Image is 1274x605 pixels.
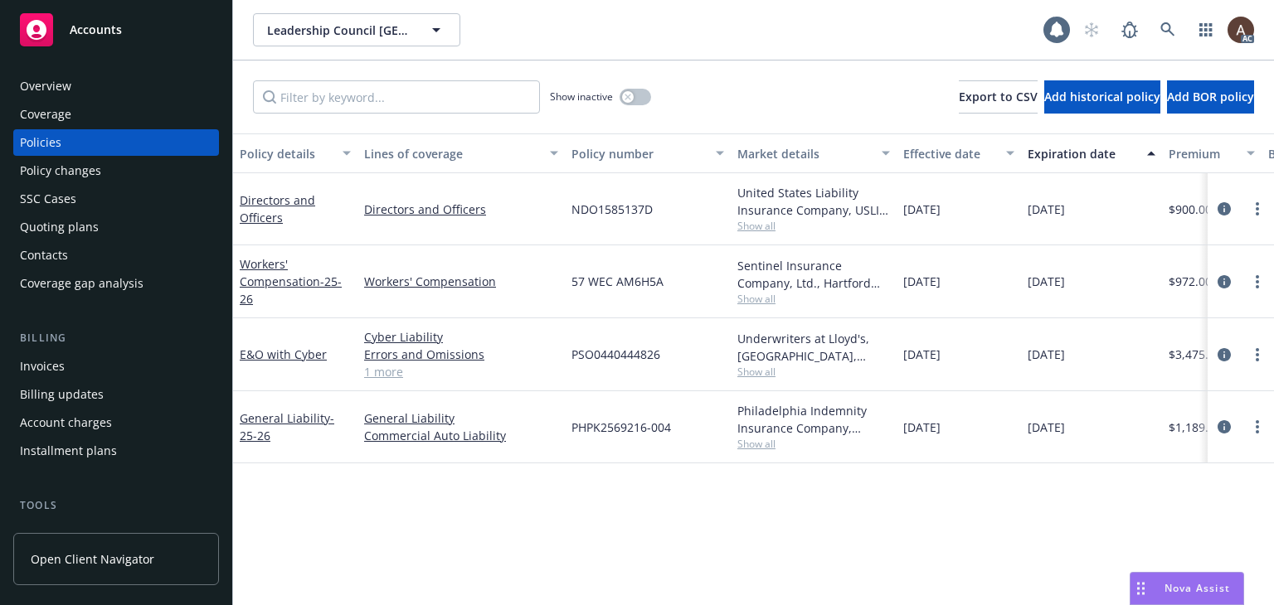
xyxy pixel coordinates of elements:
a: Accounts [13,7,219,53]
a: Policies [13,129,219,156]
a: circleInformation [1214,345,1234,365]
button: Premium [1162,133,1262,173]
div: Policy changes [20,157,101,184]
button: Policy details [233,133,357,173]
span: [DATE] [1028,201,1065,218]
div: United States Liability Insurance Company, USLI, Amwins [737,184,890,219]
div: Coverage gap analysis [20,270,143,297]
a: more [1247,199,1267,219]
div: Lines of coverage [364,145,540,162]
span: $1,189.00 [1169,419,1222,436]
a: Workers' Compensation [240,256,342,307]
a: Coverage gap analysis [13,270,219,297]
a: Workers' Compensation [364,273,558,290]
span: $900.00 [1169,201,1212,218]
span: Show inactive [550,90,613,104]
div: Account charges [20,409,112,436]
a: Switch app [1189,13,1223,46]
a: Account charges [13,409,219,436]
div: Contacts [20,242,68,269]
span: Add BOR policy [1167,89,1254,104]
div: Policy number [571,145,706,162]
span: Show all [737,365,890,379]
div: Policy details [240,145,333,162]
span: 57 WEC AM6H5A [571,273,664,290]
a: Search [1151,13,1184,46]
div: Expiration date [1028,145,1137,162]
div: Billing updates [20,381,104,408]
button: Add BOR policy [1167,80,1254,114]
div: Premium [1169,145,1237,162]
span: Nova Assist [1165,581,1230,595]
a: General Liability [240,410,334,443]
button: Effective date [897,133,1021,173]
div: Sentinel Insurance Company, Ltd., Hartford Insurance Group [737,257,890,292]
a: 1 more [364,363,558,380]
span: Show all [737,292,890,306]
a: SSC Cases [13,186,219,212]
button: Expiration date [1021,133,1162,173]
div: Philadelphia Indemnity Insurance Company, [GEOGRAPHIC_DATA] Insurance Companies [737,402,890,437]
div: Tools [13,497,219,514]
button: Leadership Council [GEOGRAPHIC_DATA] [253,13,460,46]
a: Directors and Officers [364,201,558,218]
span: [DATE] [903,201,941,218]
div: Effective date [903,145,996,162]
span: Open Client Navigator [31,550,154,568]
a: Billing updates [13,381,219,408]
a: more [1247,417,1267,437]
span: [DATE] [903,346,941,363]
div: Market details [737,145,872,162]
button: Export to CSV [959,80,1038,114]
a: Coverage [13,101,219,128]
div: Billing [13,330,219,346]
span: Add historical policy [1044,89,1160,104]
div: SSC Cases [20,186,76,212]
button: Add historical policy [1044,80,1160,114]
img: photo [1228,17,1254,43]
span: [DATE] [903,273,941,290]
span: Accounts [70,23,122,36]
a: Cyber Liability [364,328,558,346]
span: [DATE] [1028,419,1065,436]
a: Overview [13,73,219,99]
a: Directors and Officers [240,192,315,225]
a: circleInformation [1214,417,1234,437]
button: Lines of coverage [357,133,565,173]
a: Contacts [13,242,219,269]
a: Start snowing [1075,13,1108,46]
a: Errors and Omissions [364,346,558,363]
a: more [1247,345,1267,365]
a: Report a Bug [1113,13,1146,46]
a: more [1247,272,1267,292]
a: circleInformation [1214,199,1234,219]
a: General Liability [364,409,558,427]
div: Drag to move [1131,573,1151,604]
div: Overview [20,73,71,99]
span: [DATE] [1028,346,1065,363]
div: Quoting plans [20,214,99,240]
a: E&O with Cyber [240,346,327,362]
span: Show all [737,437,890,451]
div: Coverage [20,101,71,128]
span: [DATE] [1028,273,1065,290]
a: Quoting plans [13,214,219,240]
button: Nova Assist [1130,572,1244,605]
div: Policies [20,129,61,156]
span: $3,475.00 [1169,346,1222,363]
button: Market details [731,133,897,173]
input: Filter by keyword... [253,80,540,114]
div: Invoices [20,353,65,380]
span: Leadership Council [GEOGRAPHIC_DATA] [267,22,411,39]
span: $972.00 [1169,273,1212,290]
a: Invoices [13,353,219,380]
div: Installment plans [20,438,117,464]
div: Underwriters at Lloyd's, [GEOGRAPHIC_DATA], [PERSON_NAME] of London, CRC Group [737,330,890,365]
a: Commercial Auto Liability [364,427,558,444]
span: Export to CSV [959,89,1038,104]
span: NDO1585137D [571,201,653,218]
a: Policy changes [13,157,219,184]
span: [DATE] [903,419,941,436]
span: Show all [737,219,890,233]
a: Installment plans [13,438,219,464]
